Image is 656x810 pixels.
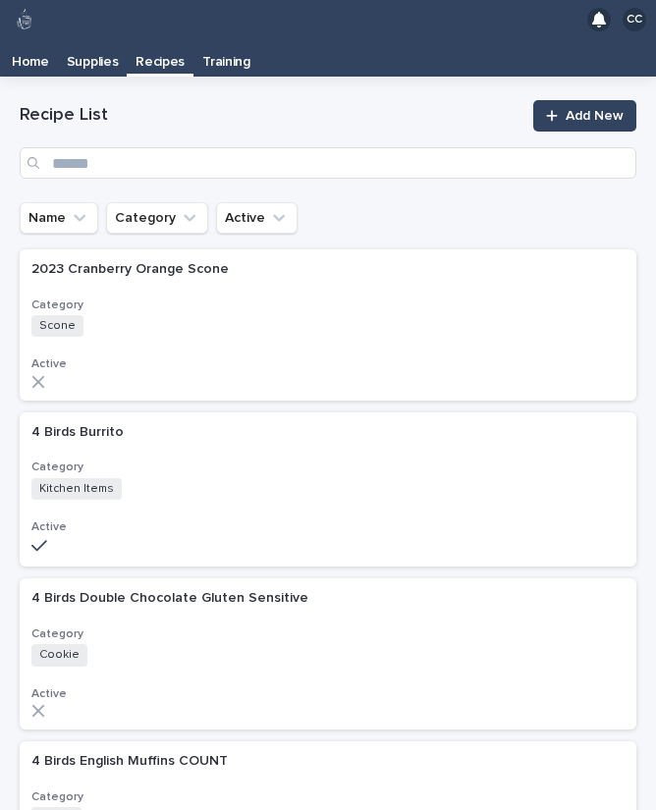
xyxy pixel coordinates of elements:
[106,202,208,234] button: Category
[31,586,312,607] p: 4 Birds Double Chocolate Gluten Sensitive
[12,7,37,32] img: 80hjoBaRqlyywVK24fQd
[202,39,250,71] p: Training
[566,109,624,123] span: Add New
[31,626,625,642] h3: Category
[31,297,625,313] h3: Category
[31,420,128,441] p: 4 Birds Burrito
[58,39,128,77] a: Supplies
[20,104,521,128] h1: Recipe List
[67,39,119,71] p: Supplies
[127,39,193,74] a: Recipes
[623,8,646,31] div: CC
[31,315,83,337] span: Scone
[20,202,98,234] button: Name
[20,578,636,729] a: 4 Birds Double Chocolate Gluten Sensitive4 Birds Double Chocolate Gluten Sensitive CategoryCookie...
[20,147,636,179] input: Search
[193,39,259,77] a: Training
[136,39,185,71] p: Recipes
[31,519,625,535] h3: Active
[12,39,49,71] p: Home
[533,100,636,132] a: Add New
[20,249,636,401] a: 2023 Cranberry Orange Scone2023 Cranberry Orange Scone CategorySconeActive
[3,39,58,77] a: Home
[31,789,625,805] h3: Category
[31,356,625,372] h3: Active
[31,257,233,278] p: 2023 Cranberry Orange Scone
[216,202,298,234] button: Active
[20,412,636,567] a: 4 Birds Burrito4 Birds Burrito CategoryKitchen ItemsActive
[31,749,232,770] p: 4 Birds English Muffins COUNT
[31,459,625,475] h3: Category
[31,644,87,666] span: Cookie
[31,686,625,702] h3: Active
[31,478,122,500] span: Kitchen Items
